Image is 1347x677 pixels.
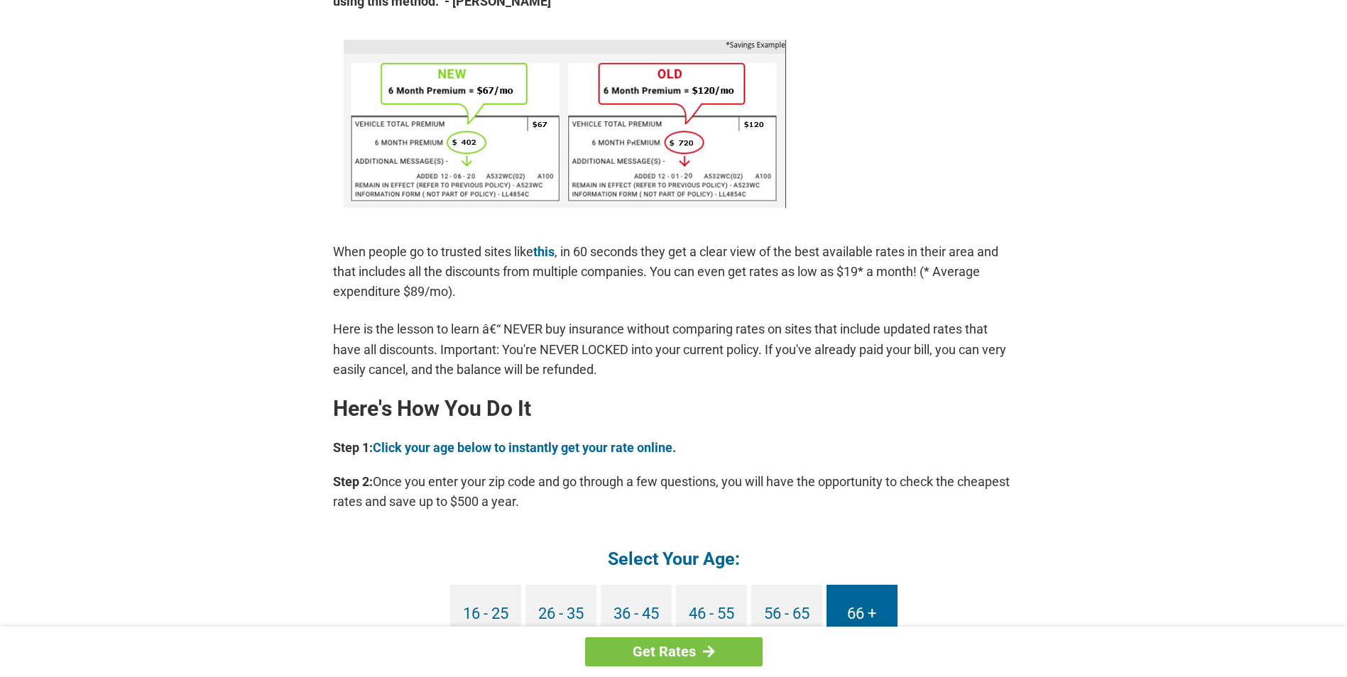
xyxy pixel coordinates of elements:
[533,244,555,259] a: this
[827,585,898,644] a: 66 +
[333,440,373,455] b: Step 1:
[333,474,373,489] b: Step 2:
[344,40,786,208] img: savings
[333,319,1015,379] p: Here is the lesson to learn â€“ NEVER buy insurance without comparing rates on sites that include...
[333,547,1015,571] h4: Select Your Age:
[450,585,521,644] a: 16 - 25
[333,242,1015,302] p: When people go to trusted sites like , in 60 seconds they get a clear view of the best available ...
[585,637,763,666] a: Get Rates
[333,472,1015,512] p: Once you enter your zip code and go through a few questions, you will have the opportunity to che...
[601,585,672,644] a: 36 - 45
[751,585,822,644] a: 56 - 65
[373,440,676,455] a: Click your age below to instantly get your rate online.
[676,585,747,644] a: 46 - 55
[333,397,1015,420] h2: Here's How You Do It
[525,585,596,644] a: 26 - 35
